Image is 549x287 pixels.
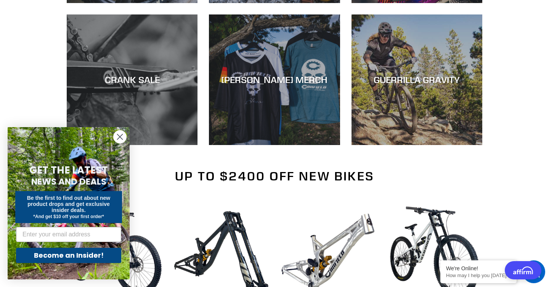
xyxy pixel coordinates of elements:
[51,43,140,53] div: Chat with us now
[16,227,121,242] input: Enter your email address
[209,74,340,85] div: [PERSON_NAME] MERCH
[31,175,106,188] span: NEWS AND DEALS
[33,214,104,219] span: *And get $10 off your first order*
[125,4,143,22] div: Minimize live chat window
[4,208,145,234] textarea: Type your message and hit 'Enter'
[16,248,121,263] button: Become an Insider!
[67,74,197,85] div: CRANK SALE
[67,14,197,145] a: CRANK SALE
[27,195,111,213] span: Be the first to find out about new product drops and get exclusive insider deals.
[209,14,340,145] a: [PERSON_NAME] MERCH
[8,42,20,53] div: Navigation go back
[24,38,43,57] img: d_696896380_company_1647369064580_696896380
[44,96,105,173] span: We're online!
[352,74,482,85] div: GUERRILLA GRAVITY
[352,14,482,145] a: GUERRILLA GRAVITY
[113,130,127,143] button: Close dialog
[446,273,511,278] p: How may I help you today?
[67,169,482,183] h2: Up to $2400 Off New Bikes
[29,163,108,177] span: GET THE LATEST
[446,265,511,271] div: We're Online!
